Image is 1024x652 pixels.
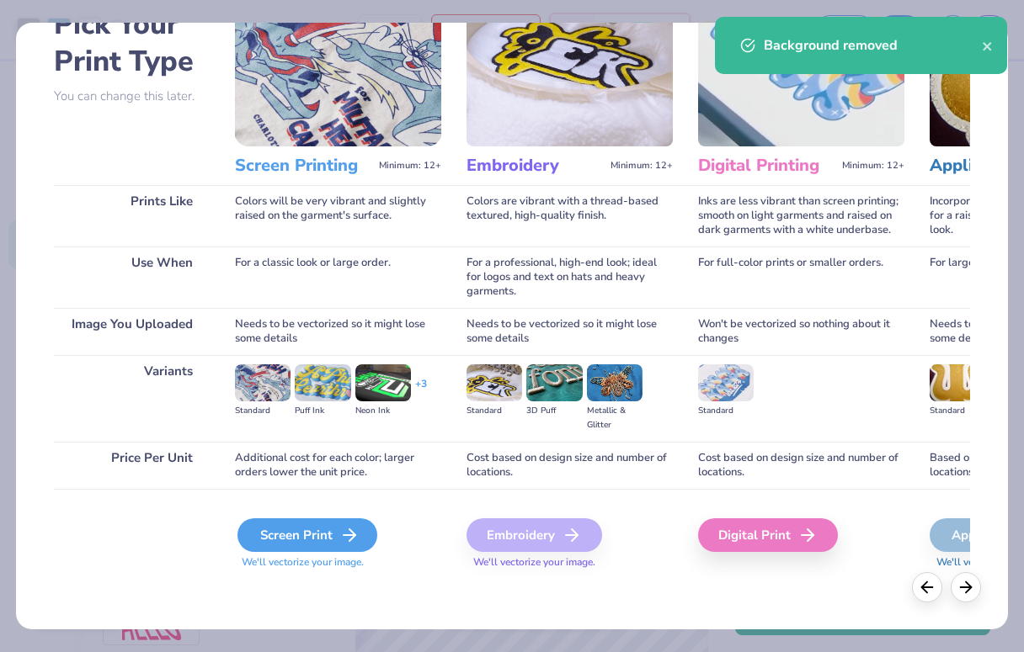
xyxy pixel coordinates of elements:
h3: Embroidery [467,155,604,177]
span: We'll vectorize your image. [235,555,441,570]
div: + 3 [415,377,427,406]
img: Neon Ink [355,364,411,401]
span: Minimum: 12+ [842,160,904,172]
div: Use When [54,246,210,308]
div: Standard [698,404,754,418]
img: 3D Puff [526,364,582,401]
h3: Screen Printing [235,155,372,177]
div: Neon Ink [355,404,411,418]
h2: Pick Your Print Type [54,6,210,80]
div: For a professional, high-end look; ideal for logos and text on hats and heavy garments. [467,246,673,308]
div: Image You Uploaded [54,308,210,355]
div: Embroidery [467,518,602,552]
div: Needs to be vectorized so it might lose some details [235,308,441,355]
div: Variants [54,355,210,442]
span: Minimum: 12+ [379,160,441,172]
img: Standard [467,364,522,401]
img: Puff Ink [295,364,350,401]
button: close [982,35,994,56]
div: Price Per Unit [54,442,210,489]
span: We'll vectorize your image. [467,555,673,570]
div: Screen Print [237,518,377,552]
div: Puff Ink [295,404,350,418]
div: Prints Like [54,185,210,246]
div: For a classic look or large order. [235,246,441,308]
div: Needs to be vectorized so it might lose some details [467,308,673,355]
div: Standard [930,404,985,418]
div: Standard [235,404,291,418]
div: Colors will be very vibrant and slightly raised on the garment's surface. [235,185,441,246]
img: Metallic & Glitter [587,364,643,401]
div: Colors are vibrant with a thread-based textured, high-quality finish. [467,185,673,246]
div: Background removed [764,35,982,56]
p: You can change this later. [54,89,210,103]
div: Cost based on design size and number of locations. [467,442,673,489]
div: Inks are less vibrant than screen printing; smooth on light garments and raised on dark garments ... [698,185,904,246]
div: Digital Print [698,518,838,552]
div: Metallic & Glitter [587,404,643,432]
div: 3D Puff [526,404,582,418]
img: Standard [698,364,754,401]
div: Standard [467,404,522,418]
img: Standard [930,364,985,401]
h3: Digital Printing [698,155,835,177]
div: Cost based on design size and number of locations. [698,442,904,489]
span: Minimum: 12+ [611,160,673,172]
div: For full-color prints or smaller orders. [698,246,904,308]
img: Standard [235,364,291,401]
div: Additional cost for each color; larger orders lower the unit price. [235,442,441,489]
div: Won't be vectorized so nothing about it changes [698,308,904,355]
